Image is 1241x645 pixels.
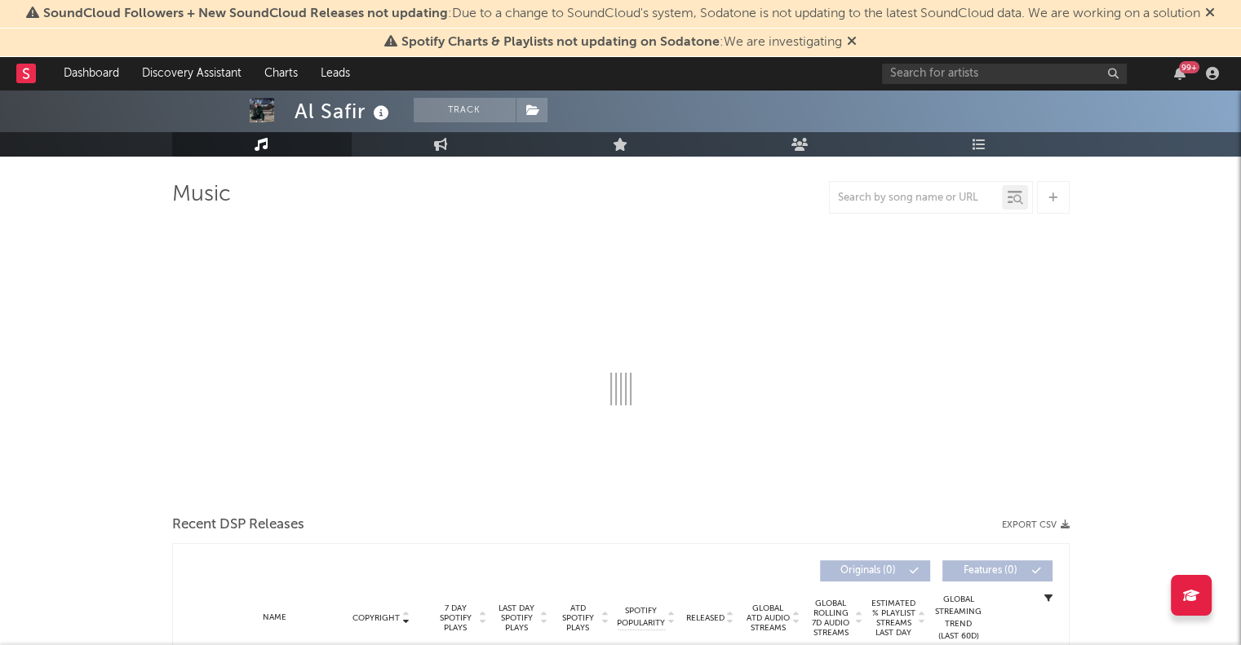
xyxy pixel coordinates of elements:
[401,36,720,49] span: Spotify Charts & Playlists not updating on Sodatone
[309,57,361,90] a: Leads
[617,605,665,630] span: Spotify Popularity
[871,599,916,638] span: Estimated % Playlist Streams Last Day
[253,57,309,90] a: Charts
[52,57,131,90] a: Dashboard
[434,603,477,633] span: 7 Day Spotify Plays
[414,98,516,122] button: Track
[352,613,400,623] span: Copyright
[820,560,930,581] button: Originals(0)
[43,7,1200,20] span: : Due to a change to SoundCloud's system, Sodatone is not updating to the latest SoundCloud data....
[172,515,304,535] span: Recent DSP Releases
[1002,520,1070,530] button: Export CSV
[882,64,1127,84] input: Search for artists
[1205,7,1215,20] span: Dismiss
[847,36,857,49] span: Dismiss
[830,192,1002,205] input: Search by song name or URL
[401,36,842,49] span: : We are investigating
[809,599,853,638] span: Global Rolling 7D Audio Streams
[495,603,539,633] span: Last Day Spotify Plays
[953,566,1028,576] span: Features ( 0 )
[1179,61,1199,73] div: 99 +
[831,566,906,576] span: Originals ( 0 )
[1174,67,1186,80] button: 99+
[131,57,253,90] a: Discovery Assistant
[686,613,725,623] span: Released
[222,612,329,624] div: Name
[295,98,393,125] div: Al Safir
[934,594,983,643] div: Global Streaming Trend (Last 60D)
[556,603,600,633] span: ATD Spotify Plays
[942,560,1053,581] button: Features(0)
[43,7,448,20] span: SoundCloud Followers + New SoundCloud Releases not updating
[746,603,791,633] span: Global ATD Audio Streams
